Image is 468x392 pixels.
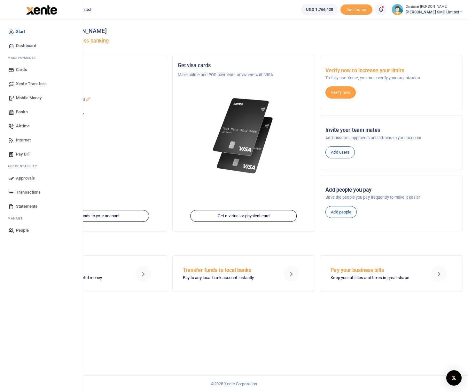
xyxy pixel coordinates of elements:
p: Dawin Advisory SMC Limited [30,72,162,78]
h5: Account [30,87,162,93]
a: Transfer funds to local banks Pay to any local bank account instantly [172,255,315,292]
span: Airtime [16,123,30,129]
span: ake Payments [11,55,36,60]
p: Your current account balance [30,111,162,117]
a: UGX 1,766,428 [301,4,338,15]
h5: Organization [30,62,162,69]
h4: Hello Onzimai [PERSON_NAME] [24,28,463,35]
span: Add money [340,4,372,15]
a: logo-small logo-large logo-large [26,7,57,12]
p: Pay to any local bank account instantly [183,275,273,281]
img: logo-large [26,5,57,15]
a: Send Mobile Money MTN mobile money and Airtel money [24,255,167,292]
span: UGX 1,766,428 [306,6,333,13]
span: countability [12,164,37,169]
h5: Pay your business bills [331,267,420,274]
li: M [5,213,78,223]
span: Transactions [16,189,41,196]
a: Approvals [5,171,78,185]
img: xente-_physical_cards.png [211,93,277,178]
a: profile-user Onzimai [PERSON_NAME] [PERSON_NAME] SMC Limited [392,4,463,15]
span: Pay Bill [16,151,29,157]
li: Wallet ballance [299,4,340,15]
h4: Make a transaction [24,240,463,247]
a: Get a virtual or physical card [190,210,297,222]
span: [PERSON_NAME] SMC Limited [406,9,463,15]
h5: Invite your team mates [325,127,457,133]
a: Internet [5,133,78,147]
span: Internet [16,137,31,143]
li: M [5,53,78,63]
h5: Transfer funds to local banks [183,267,273,274]
p: To fully use Xente, you must verify your organization [325,75,457,81]
li: Toup your wallet [340,4,372,15]
p: Add initiators, approvers and admins to your account [325,135,457,141]
a: Banks [5,105,78,119]
a: Xente Transfers [5,77,78,91]
h5: Add people you pay [325,187,457,193]
p: Keep your utilities and taxes in great shape [331,275,420,281]
a: Pay your business bills Keep your utilities and taxes in great shape [320,255,463,292]
a: Transactions [5,185,78,199]
span: People [16,227,29,234]
a: People [5,223,78,237]
a: Add money [340,7,372,12]
a: Add funds to your account [43,210,149,222]
a: Pay Bill [5,147,78,161]
a: Mobile Money [5,91,78,105]
p: Save the people you pay frequently to make it easier [325,194,457,201]
div: Open Intercom Messenger [446,370,462,386]
span: Dashboard [16,43,36,49]
span: Start [16,28,25,35]
a: Start [5,25,78,39]
img: profile-user [392,4,403,15]
span: Xente Transfers [16,81,47,87]
h5: Get visa cards [178,62,310,69]
li: Ac [5,161,78,171]
span: Cards [16,67,27,73]
a: Add people [325,206,357,218]
a: Add users [325,146,355,158]
small: Onzimai [PERSON_NAME] [406,4,463,10]
a: Dashboard [5,39,78,53]
span: Approvals [16,175,35,181]
span: Mobile Money [16,95,42,101]
h5: Welcome to better business banking [24,38,463,44]
a: Airtime [5,119,78,133]
h5: Verify now to increase your limits [325,68,457,74]
h5: UGX 1,766,428 [30,119,162,125]
a: Cards [5,63,78,77]
span: anage [11,216,23,221]
a: Statements [5,199,78,213]
a: Verify now [325,86,356,99]
p: Make online and POS payments anywhere with VISA [178,72,310,78]
span: Statements [16,203,37,210]
span: Banks [16,109,28,115]
p: [PERSON_NAME] SMC Limited [30,97,162,103]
